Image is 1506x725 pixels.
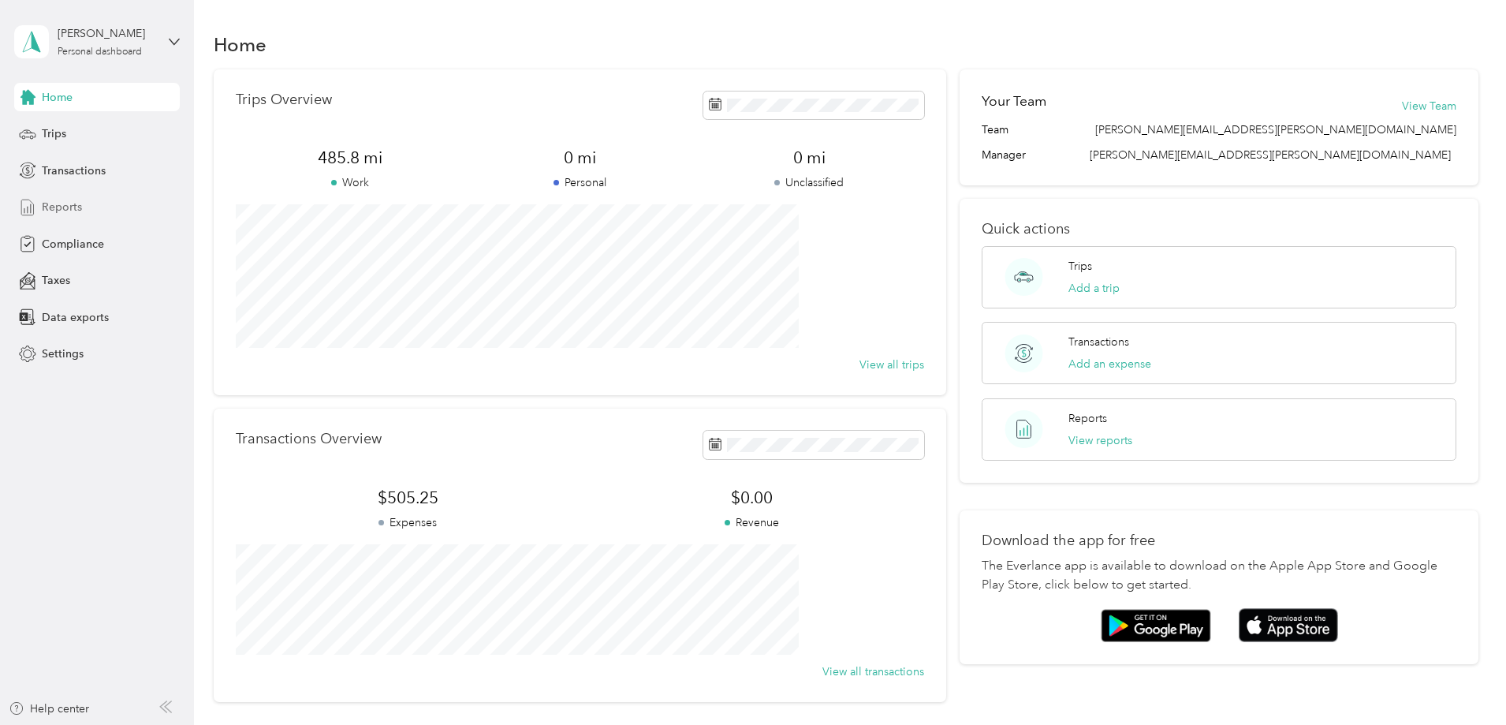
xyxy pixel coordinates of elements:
p: Work [236,174,465,191]
button: Add an expense [1068,356,1151,372]
p: Revenue [580,514,923,531]
p: The Everlance app is available to download on the Apple App Store and Google Play Store, click be... [982,557,1456,595]
h1: Home [214,36,267,53]
span: Trips [42,125,66,142]
span: Home [42,89,73,106]
button: View all transactions [822,663,924,680]
span: 0 mi [465,147,695,169]
span: $505.25 [236,487,580,509]
p: Trips Overview [236,92,332,108]
p: Download the app for free [982,533,1456,549]
button: View all trips [859,357,924,373]
span: Compliance [42,236,104,252]
button: View reports [1068,432,1132,449]
span: $0.00 [580,487,923,509]
img: Google play [1101,609,1211,642]
p: Transactions Overview [236,431,382,447]
p: Expenses [236,514,580,531]
iframe: Everlance-gr Chat Button Frame [1418,637,1506,725]
span: Settings [42,346,84,362]
div: Personal dashboard [58,47,142,57]
p: Reports [1068,410,1107,427]
span: Data exports [42,309,109,326]
button: Add a trip [1068,280,1120,297]
span: 0 mi [695,147,924,169]
p: Unclassified [695,174,924,191]
span: Manager [982,147,1026,163]
img: App store [1239,608,1338,642]
p: Trips [1068,258,1092,275]
span: [PERSON_NAME][EMAIL_ADDRESS][PERSON_NAME][DOMAIN_NAME] [1095,121,1456,138]
p: Personal [465,174,695,191]
button: Help center [9,701,89,717]
div: [PERSON_NAME] [58,25,156,42]
span: Transactions [42,163,106,179]
span: Team [982,121,1008,138]
span: Reports [42,199,82,215]
span: Taxes [42,272,70,289]
span: 485.8 mi [236,147,465,169]
span: [PERSON_NAME][EMAIL_ADDRESS][PERSON_NAME][DOMAIN_NAME] [1090,148,1451,162]
p: Quick actions [982,221,1456,237]
h2: Your Team [982,92,1046,111]
p: Transactions [1068,334,1129,350]
button: View Team [1402,98,1456,114]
